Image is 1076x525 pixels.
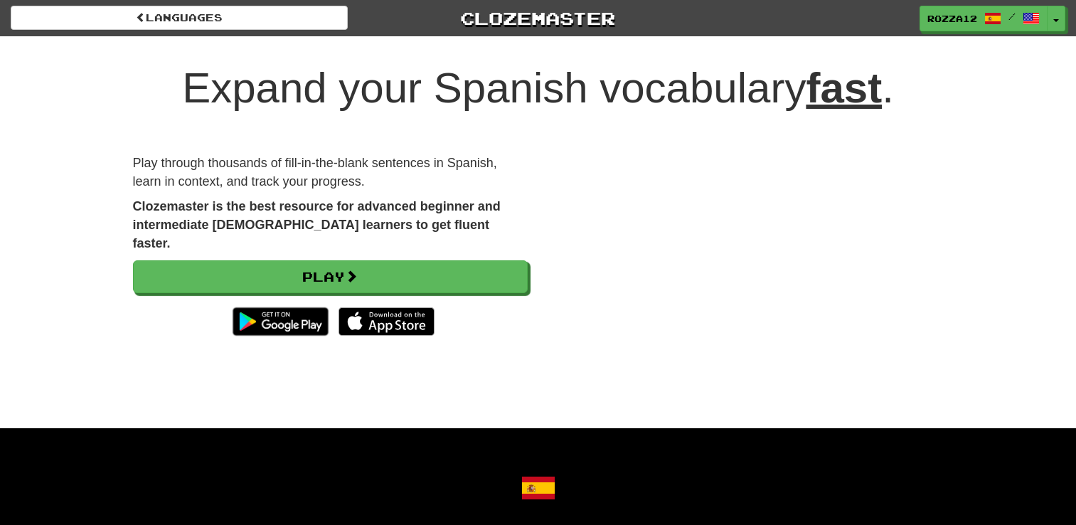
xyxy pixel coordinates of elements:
[806,64,882,112] u: fast
[133,199,501,250] strong: Clozemaster is the best resource for advanced beginner and intermediate [DEMOGRAPHIC_DATA] learne...
[225,300,336,343] img: Get it on Google Play
[133,154,528,191] p: Play through thousands of fill-in-the-blank sentences in Spanish, learn in context, and track you...
[920,6,1048,31] a: Rozza12 /
[1008,11,1016,21] span: /
[369,6,706,31] a: Clozemaster
[927,12,977,25] span: Rozza12
[11,6,348,30] a: Languages
[133,260,528,293] a: Play
[133,65,944,112] h1: Expand your Spanish vocabulary .
[339,307,435,336] img: Download_on_the_App_Store_Badge_US-UK_135x40-25178aeef6eb6b83b96f5f2d004eda3bffbb37122de64afbaef7...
